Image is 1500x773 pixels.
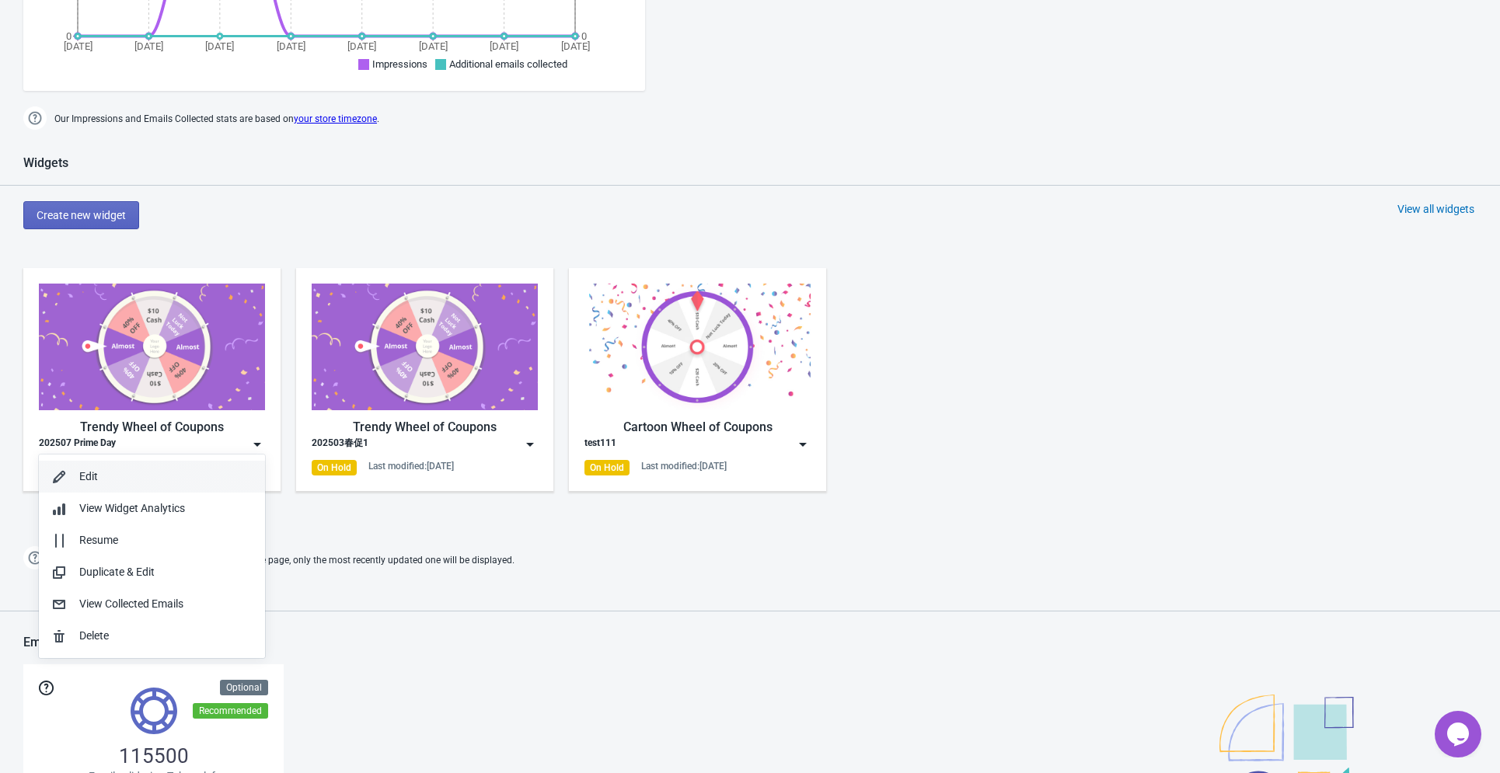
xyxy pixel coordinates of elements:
div: Duplicate & Edit [79,564,253,580]
img: dropdown.png [522,437,538,452]
img: dropdown.png [249,437,265,452]
div: Last modified: [DATE] [368,460,454,472]
img: tokens.svg [131,688,177,734]
div: View Collected Emails [79,596,253,612]
button: View Widget Analytics [39,493,265,524]
tspan: [DATE] [490,40,518,52]
img: cartoon_game.jpg [584,284,811,410]
div: Recommended [193,703,268,719]
span: Our Impressions and Emails Collected stats are based on . [54,106,379,132]
tspan: [DATE] [205,40,234,52]
iframe: chat widget [1435,711,1484,757]
button: Resume [39,524,265,556]
span: Impressions [372,58,427,70]
tspan: [DATE] [134,40,163,52]
div: Cartoon Wheel of Coupons [584,418,811,437]
tspan: [DATE] [347,40,376,52]
div: Trendy Wheel of Coupons [312,418,538,437]
tspan: [DATE] [561,40,590,52]
div: 202503春促1 [312,437,368,452]
img: help.png [23,106,47,130]
tspan: [DATE] [64,40,92,52]
button: View Collected Emails [39,588,265,620]
img: trendy_game.png [312,284,538,410]
div: test111 [584,437,616,452]
img: help.png [23,546,47,569]
div: View all widgets [1397,201,1474,217]
div: 202507 Prime Day [39,437,116,452]
div: On Hold [312,460,357,475]
span: View Widget Analytics [79,502,185,514]
span: 115500 [119,743,189,768]
img: trendy_game.png [39,284,265,410]
div: Resume [79,532,253,548]
button: Duplicate & Edit [39,556,265,588]
button: Edit [39,461,265,493]
span: If two Widgets are enabled and targeting the same page, only the most recently updated one will b... [54,548,515,573]
a: your store timezone [294,113,377,124]
button: Delete [39,620,265,652]
div: Trendy Wheel of Coupons [39,418,265,437]
tspan: [DATE] [419,40,448,52]
tspan: 0 [66,30,72,42]
tspan: 0 [581,30,587,42]
tspan: [DATE] [277,40,305,52]
div: On Hold [584,460,630,475]
div: Delete [79,628,253,644]
div: Edit [79,468,253,485]
button: Create new widget [23,201,139,229]
div: Optional [220,680,268,695]
span: Additional emails collected [449,58,567,70]
img: dropdown.png [795,437,811,452]
div: Last modified: [DATE] [641,460,727,472]
span: Create new widget [37,209,126,221]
